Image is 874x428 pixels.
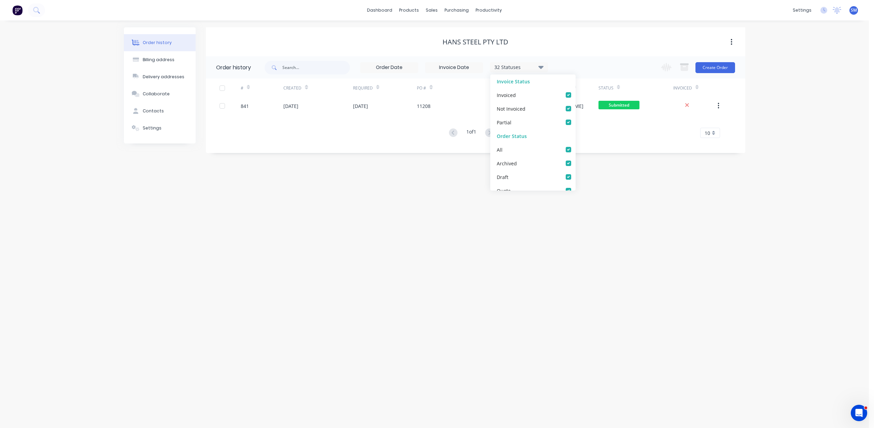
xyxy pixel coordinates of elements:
div: Delivery addresses [143,74,184,80]
div: sales [422,5,441,15]
span: SM [851,7,857,13]
p: Hi [PERSON_NAME] [14,49,123,60]
div: PO # [417,85,426,91]
div: Order history [143,40,172,46]
div: Created [283,85,301,91]
div: 1 of 1 [466,128,476,138]
img: Factory [12,5,23,15]
div: Archived [497,160,517,167]
span: Submitted [598,101,639,109]
div: Billing address [143,57,174,63]
div: 11208 [417,102,431,110]
div: AI Agent and team can help [14,94,114,101]
div: Ask a question [14,86,114,94]
input: Invoice Date [425,63,483,73]
div: All [497,146,503,153]
button: Collaborate [124,85,196,102]
div: [DATE] [353,102,368,110]
button: Billing address [124,51,196,68]
div: Invoiced [673,79,716,97]
div: Hans Steel Pty Ltd [442,38,508,46]
button: Help [102,213,137,240]
div: # [241,85,243,91]
div: New feature [14,154,47,161]
p: How can we help? [14,60,123,72]
input: Search... [282,61,350,74]
div: purchasing [441,5,472,15]
span: News [79,230,92,235]
button: News [68,213,102,240]
div: products [396,5,422,15]
div: # [241,79,283,97]
button: Order history [124,34,196,51]
input: Order Date [361,63,418,73]
iframe: Intercom live chat [851,405,867,421]
span: Messages [40,230,63,235]
div: settings [789,5,815,15]
div: Ask a questionAI Agent and team can help [7,81,130,107]
div: 841 [241,102,249,110]
div: Contacts [143,108,164,114]
div: Close [117,11,130,23]
div: Order history [216,64,251,72]
div: productivity [472,5,505,15]
a: dashboard [364,5,396,15]
div: Not Invoiced [497,105,525,112]
div: Status [598,79,673,97]
div: Improvement [50,154,86,161]
button: Contacts [124,102,196,120]
div: Draft [497,173,508,180]
button: Delivery addresses [124,68,196,85]
div: [DATE] [283,102,298,110]
button: Share it with us [14,126,123,139]
div: Order Status [490,129,576,143]
img: logo [14,13,54,24]
div: Partial [497,119,511,126]
button: Settings [124,120,196,137]
div: Quote [497,187,511,194]
span: 10 [705,129,710,137]
div: Invoiced [497,91,516,98]
div: Required [353,85,373,91]
div: Factory Weekly Updates - [DATE] [14,165,110,172]
div: Collaborate [143,91,170,97]
div: Settings [143,125,161,131]
h2: Have an idea or feature request? [14,116,123,123]
div: Required [353,79,417,97]
div: Hey, Factory pro there👋 [14,174,110,181]
button: Create Order [695,62,735,73]
div: Status [598,85,614,91]
button: Messages [34,213,68,240]
div: PO # [417,79,492,97]
span: Help [114,230,125,235]
h2: Factory Feature Walkthroughs [14,196,123,203]
div: 32 Statuses [490,64,548,71]
div: Invoiced [673,85,692,91]
div: New featureImprovementFactory Weekly Updates - [DATE]Hey, Factory pro there👋 [7,148,130,187]
div: Created [283,79,353,97]
div: Invoice Status [490,74,576,88]
span: Home [9,230,25,235]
